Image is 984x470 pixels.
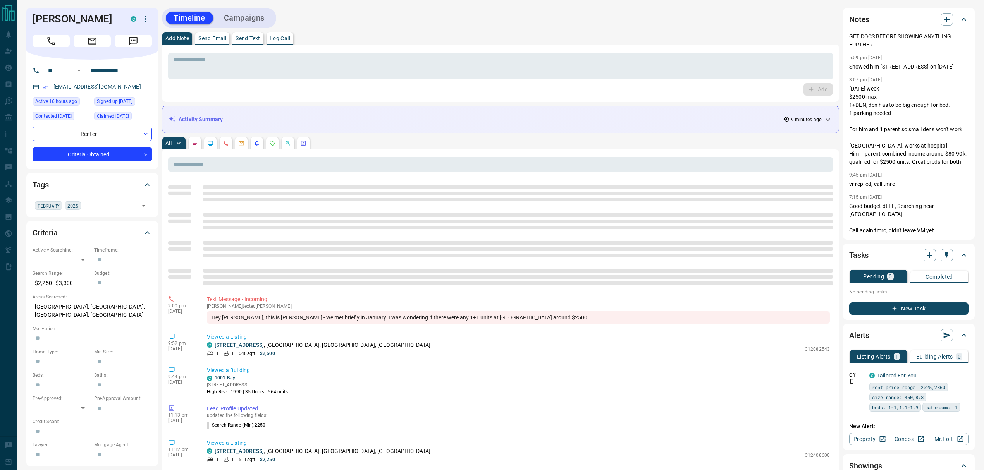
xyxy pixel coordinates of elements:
[207,422,266,429] p: Search Range (Min) :
[74,66,84,75] button: Open
[207,304,830,309] p: [PERSON_NAME] texted [PERSON_NAME]
[231,350,234,357] p: 1
[94,348,152,355] p: Min Size:
[165,36,189,41] p: Add Note
[215,447,431,455] p: , [GEOGRAPHIC_DATA], [GEOGRAPHIC_DATA], [GEOGRAPHIC_DATA]
[33,372,90,379] p: Beds:
[207,295,830,304] p: Text Message - Incoming
[255,422,265,428] span: 2250
[33,178,48,191] h2: Tags
[43,84,48,90] svg: Email Verified
[33,293,152,300] p: Areas Searched:
[131,16,136,22] div: condos.ca
[270,36,290,41] p: Log Call
[94,97,152,108] div: Wed Aug 07 2024
[849,246,969,264] div: Tasks
[805,452,830,459] p: C12408600
[94,372,152,379] p: Baths:
[168,346,195,352] p: [DATE]
[94,441,152,448] p: Mortgage Agent:
[168,447,195,452] p: 11:12 pm
[849,422,969,431] p: New Alert:
[94,247,152,254] p: Timeframe:
[849,85,969,166] p: [DATE] week $2500 max 1+DEN, den has to be big enough for bed. 1 parking needed For him and 1 par...
[35,112,72,120] span: Contacted [DATE]
[215,342,264,348] a: [STREET_ADDRESS]
[207,448,212,454] div: condos.ca
[33,300,152,321] p: [GEOGRAPHIC_DATA], [GEOGRAPHIC_DATA], [GEOGRAPHIC_DATA], [GEOGRAPHIC_DATA]
[872,383,945,391] span: rent price range: 2025,2860
[791,116,822,123] p: 9 minutes ago
[849,326,969,345] div: Alerts
[889,274,892,279] p: 0
[33,395,90,402] p: Pre-Approved:
[238,140,244,146] svg: Emails
[33,277,90,290] p: $2,250 - $3,300
[223,140,229,146] svg: Calls
[53,84,141,90] a: [EMAIL_ADDRESS][DOMAIN_NAME]
[169,112,833,127] div: Activity Summary9 minutes ago
[168,309,195,314] p: [DATE]
[207,333,830,341] p: Viewed a Listing
[33,13,119,25] h1: [PERSON_NAME]
[849,433,889,445] a: Property
[33,418,152,425] p: Credit Score:
[198,36,226,41] p: Send Email
[207,381,288,388] p: [STREET_ADDRESS]
[849,180,969,188] p: vr replied, call tmro
[33,226,58,239] h2: Criteria
[895,354,898,359] p: 1
[239,456,255,463] p: 511 sqft
[849,77,882,82] p: 3:07 pm [DATE]
[849,249,869,261] h2: Tasks
[38,202,60,209] span: FEBRUARY
[179,115,223,124] p: Activity Summary
[67,202,78,209] span: 2025
[849,55,882,60] p: 5:59 pm [DATE]
[168,374,195,379] p: 9:44 pm
[215,341,431,349] p: , [GEOGRAPHIC_DATA], [GEOGRAPHIC_DATA], [GEOGRAPHIC_DATA]
[207,140,213,146] svg: Lead Browsing Activity
[207,342,212,348] div: condos.ca
[94,270,152,277] p: Budget:
[216,12,272,24] button: Campaigns
[805,346,830,353] p: C12082543
[260,350,275,357] p: $2,600
[33,223,152,242] div: Criteria
[849,63,969,71] p: Showed him [STREET_ADDRESS] on [DATE]
[97,112,129,120] span: Claimed [DATE]
[872,403,918,411] span: beds: 1-1,1.1-1.9
[849,379,855,384] svg: Push Notification Only
[869,373,875,378] div: condos.ca
[849,194,882,200] p: 7:15 pm [DATE]
[33,348,90,355] p: Home Type:
[207,388,288,395] p: High-Rise | 1990 | 35 floors | 564 units
[192,140,198,146] svg: Notes
[849,10,969,29] div: Notes
[207,439,830,447] p: Viewed a Listing
[285,140,291,146] svg: Opportunities
[33,112,90,123] div: Sat Jan 04 2025
[877,372,917,379] a: Tailored For You
[260,456,275,463] p: $2,250
[889,433,929,445] a: Condos
[207,405,830,413] p: Lead Profile Updated
[849,372,865,379] p: Off
[94,395,152,402] p: Pre-Approval Amount:
[207,366,830,374] p: Viewed a Building
[168,341,195,346] p: 9:52 pm
[849,33,969,49] p: GET DOCS BEFORE SHOWING ANYTHING FURTHER
[254,140,260,146] svg: Listing Alerts
[33,270,90,277] p: Search Range:
[35,98,77,105] span: Active 16 hours ago
[849,202,969,235] p: Good budget dt LL, Searching near [GEOGRAPHIC_DATA]. Call again tmro, didn't leave VM yet
[239,350,255,357] p: 640 sqft
[168,303,195,309] p: 2:00 pm
[916,354,953,359] p: Building Alerts
[236,36,260,41] p: Send Text
[97,98,132,105] span: Signed up [DATE]
[215,375,235,381] a: 1001 Bay
[207,376,212,381] div: condos.ca
[926,274,953,280] p: Completed
[168,418,195,423] p: [DATE]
